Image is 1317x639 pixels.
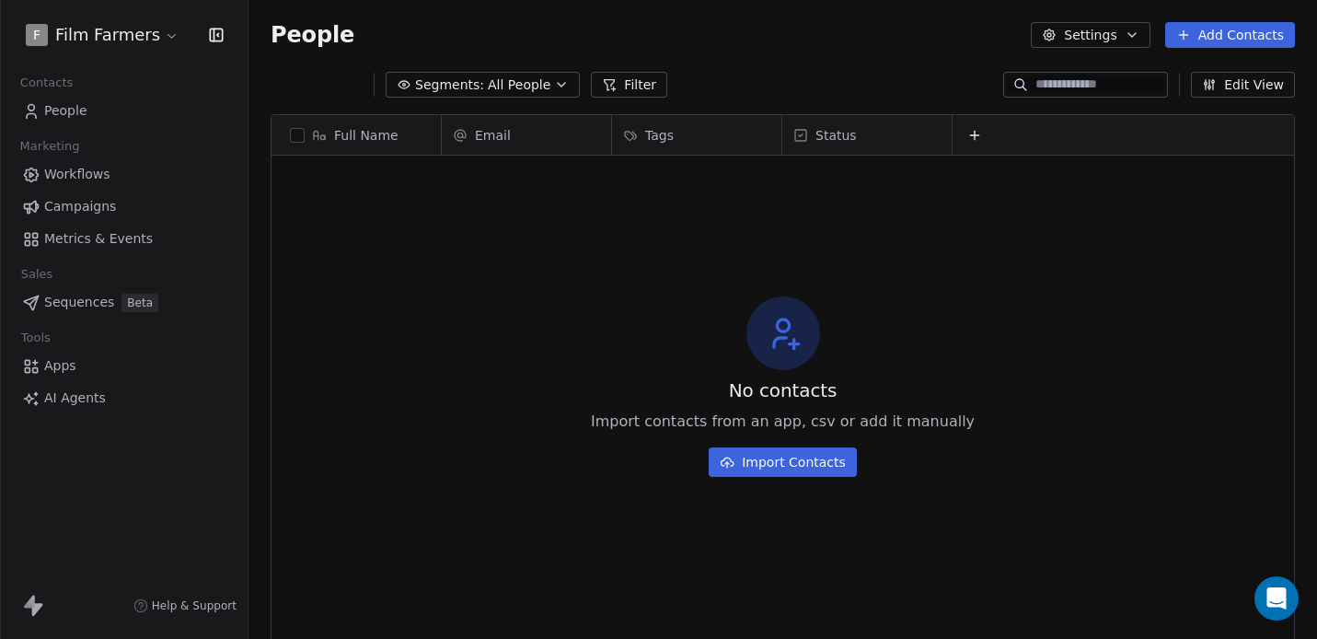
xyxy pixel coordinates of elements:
[15,287,233,318] a: SequencesBeta
[442,115,611,155] div: Email
[13,261,61,288] span: Sales
[44,101,87,121] span: People
[591,72,667,98] button: Filter
[271,115,441,155] div: Full Name
[334,126,399,145] span: Full Name
[15,159,233,190] a: Workflows
[815,126,857,145] span: Status
[44,165,110,184] span: Workflows
[44,356,76,376] span: Apps
[55,23,160,47] span: Film Farmers
[44,229,153,249] span: Metrics & Events
[1254,576,1299,621] div: Open Intercom Messenger
[782,115,952,155] div: Status
[15,351,233,381] a: Apps
[1031,22,1149,48] button: Settings
[44,197,116,216] span: Campaigns
[645,126,674,145] span: Tags
[709,447,857,477] button: Import Contacts
[12,69,81,97] span: Contacts
[12,133,87,160] span: Marketing
[488,76,550,95] span: All People
[33,26,40,44] span: F
[15,96,233,126] a: People
[442,156,1296,633] div: grid
[591,411,975,433] span: Import contacts from an app, csv or add it manually
[271,156,442,633] div: grid
[44,389,106,408] span: AI Agents
[271,21,354,49] span: People
[15,224,233,254] a: Metrics & Events
[133,598,237,613] a: Help & Support
[1191,72,1295,98] button: Edit View
[22,19,183,51] button: FFilm Farmers
[415,76,484,95] span: Segments:
[612,115,781,155] div: Tags
[44,293,114,312] span: Sequences
[13,324,58,352] span: Tools
[152,598,237,613] span: Help & Support
[15,383,233,413] a: AI Agents
[475,126,511,145] span: Email
[121,294,158,312] span: Beta
[1165,22,1295,48] button: Add Contacts
[709,440,857,477] a: Import Contacts
[729,378,838,403] span: No contacts
[15,192,233,222] a: Campaigns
